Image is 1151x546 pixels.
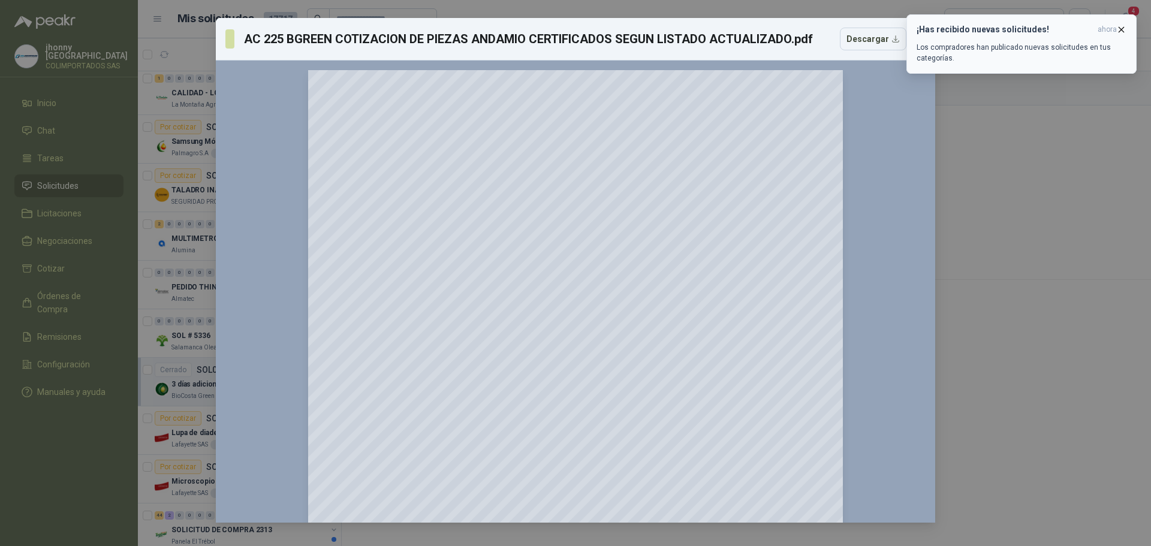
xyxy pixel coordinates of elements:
[244,30,813,48] h3: AC 225 BGREEN COTIZACION DE PIEZAS ANDAMIO CERTIFICADOS SEGUN LISTADO ACTUALIZADO.pdf
[906,14,1137,74] button: ¡Has recibido nuevas solicitudes!ahora Los compradores han publicado nuevas solicitudes en tus ca...
[917,25,1093,35] h3: ¡Has recibido nuevas solicitudes!
[1098,25,1117,35] span: ahora
[917,42,1126,64] p: Los compradores han publicado nuevas solicitudes en tus categorías.
[840,28,906,50] button: Descargar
